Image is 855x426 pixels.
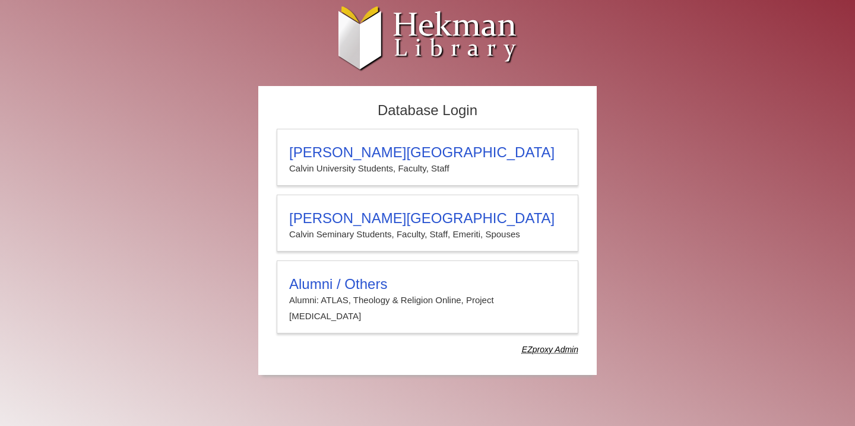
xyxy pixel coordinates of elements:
a: [PERSON_NAME][GEOGRAPHIC_DATA]Calvin University Students, Faculty, Staff [277,129,578,186]
p: Calvin Seminary Students, Faculty, Staff, Emeriti, Spouses [289,227,566,242]
dfn: Use Alumni login [522,345,578,354]
h2: Database Login [271,98,584,123]
h3: Alumni / Others [289,276,566,293]
p: Calvin University Students, Faculty, Staff [289,161,566,176]
h3: [PERSON_NAME][GEOGRAPHIC_DATA] [289,210,566,227]
h3: [PERSON_NAME][GEOGRAPHIC_DATA] [289,144,566,161]
a: [PERSON_NAME][GEOGRAPHIC_DATA]Calvin Seminary Students, Faculty, Staff, Emeriti, Spouses [277,195,578,252]
summary: Alumni / OthersAlumni: ATLAS, Theology & Religion Online, Project [MEDICAL_DATA] [289,276,566,324]
p: Alumni: ATLAS, Theology & Religion Online, Project [MEDICAL_DATA] [289,293,566,324]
